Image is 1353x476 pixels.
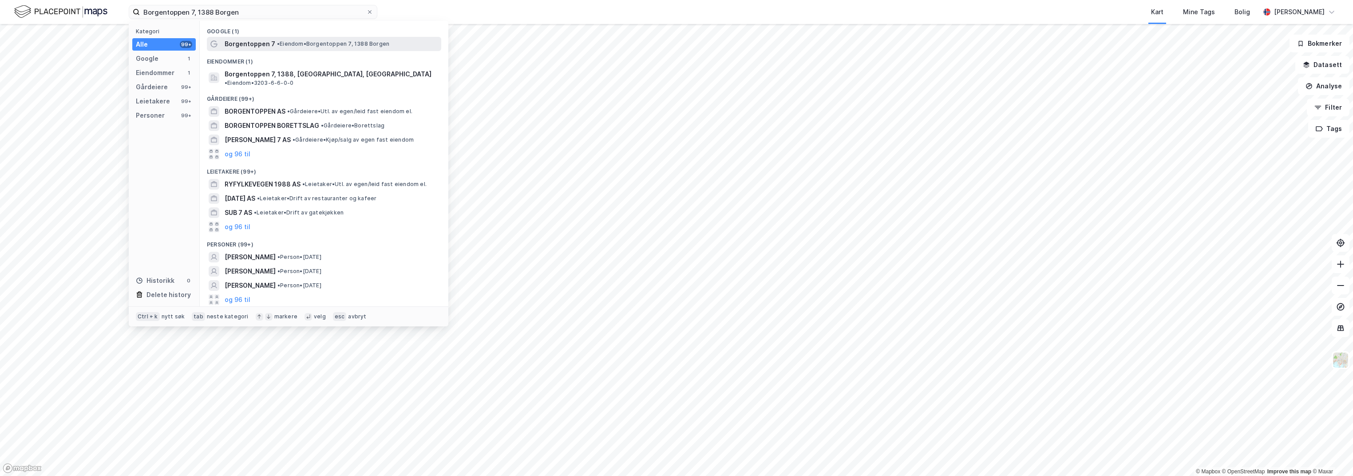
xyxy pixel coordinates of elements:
[180,112,192,119] div: 99+
[277,282,280,289] span: •
[207,313,249,320] div: neste kategori
[225,294,250,305] button: og 96 til
[136,275,174,286] div: Historikk
[136,28,196,35] div: Kategori
[136,67,174,78] div: Eiendommer
[277,268,321,275] span: Person • [DATE]
[1234,7,1250,17] div: Bolig
[136,110,165,121] div: Personer
[257,195,376,202] span: Leietaker • Drift av restauranter og kafeer
[225,252,276,262] span: [PERSON_NAME]
[136,96,170,107] div: Leietakere
[321,122,384,129] span: Gårdeiere • Borettslag
[225,79,227,86] span: •
[287,108,290,115] span: •
[348,313,366,320] div: avbryt
[1309,433,1353,476] iframe: Chat Widget
[225,222,250,232] button: og 96 til
[162,313,185,320] div: nytt søk
[254,209,257,216] span: •
[277,254,280,260] span: •
[321,122,324,129] span: •
[1298,77,1349,95] button: Analyse
[200,51,448,67] div: Eiendommer (1)
[225,193,255,204] span: [DATE] AS
[1307,99,1349,116] button: Filter
[1309,433,1353,476] div: Kontrollprogram for chat
[333,312,347,321] div: esc
[254,209,344,216] span: Leietaker • Drift av gatekjøkken
[136,82,168,92] div: Gårdeiere
[136,53,158,64] div: Google
[225,149,250,159] button: og 96 til
[225,266,276,277] span: [PERSON_NAME]
[225,135,291,145] span: [PERSON_NAME] 7 AS
[1332,352,1349,369] img: Z
[136,39,148,50] div: Alle
[1222,468,1265,475] a: OpenStreetMap
[140,5,366,19] input: Søk på adresse, matrikkel, gårdeiere, leietakere eller personer
[185,69,192,76] div: 1
[257,195,260,202] span: •
[225,106,285,117] span: BORGENTOPPEN AS
[225,69,431,79] span: Borgentoppen 7, 1388, [GEOGRAPHIC_DATA], [GEOGRAPHIC_DATA]
[200,21,448,37] div: Google (1)
[287,108,412,115] span: Gårdeiere • Utl. av egen/leid fast eiendom el.
[1196,468,1220,475] a: Mapbox
[225,120,319,131] span: BORGENTOPPEN BORETTSLAG
[200,161,448,177] div: Leietakere (99+)
[180,83,192,91] div: 99+
[1151,7,1163,17] div: Kart
[200,234,448,250] div: Personer (99+)
[1274,7,1325,17] div: [PERSON_NAME]
[293,136,295,143] span: •
[200,88,448,104] div: Gårdeiere (99+)
[1267,468,1311,475] a: Improve this map
[1290,35,1349,52] button: Bokmerker
[180,98,192,105] div: 99+
[302,181,427,188] span: Leietaker • Utl. av egen/leid fast eiendom el.
[14,4,107,20] img: logo.f888ab2527a4732fd821a326f86c7f29.svg
[136,312,160,321] div: Ctrl + k
[225,179,301,190] span: RYFYLKEVEGEN 1988 AS
[277,40,389,48] span: Eiendom • Borgentoppen 7, 1388 Borgen
[293,136,414,143] span: Gårdeiere • Kjøp/salg av egen fast eiendom
[192,312,205,321] div: tab
[277,254,321,261] span: Person • [DATE]
[185,55,192,62] div: 1
[1295,56,1349,74] button: Datasett
[225,79,293,87] span: Eiendom • 3203-6-6-0-0
[277,40,280,47] span: •
[3,463,42,473] a: Mapbox homepage
[185,277,192,284] div: 0
[146,290,191,300] div: Delete history
[302,181,305,187] span: •
[225,39,275,49] span: Borgentoppen 7
[274,313,297,320] div: markere
[314,313,326,320] div: velg
[277,268,280,274] span: •
[225,207,252,218] span: SUB 7 AS
[180,41,192,48] div: 99+
[1308,120,1349,138] button: Tags
[1183,7,1215,17] div: Mine Tags
[277,282,321,289] span: Person • [DATE]
[225,280,276,291] span: [PERSON_NAME]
